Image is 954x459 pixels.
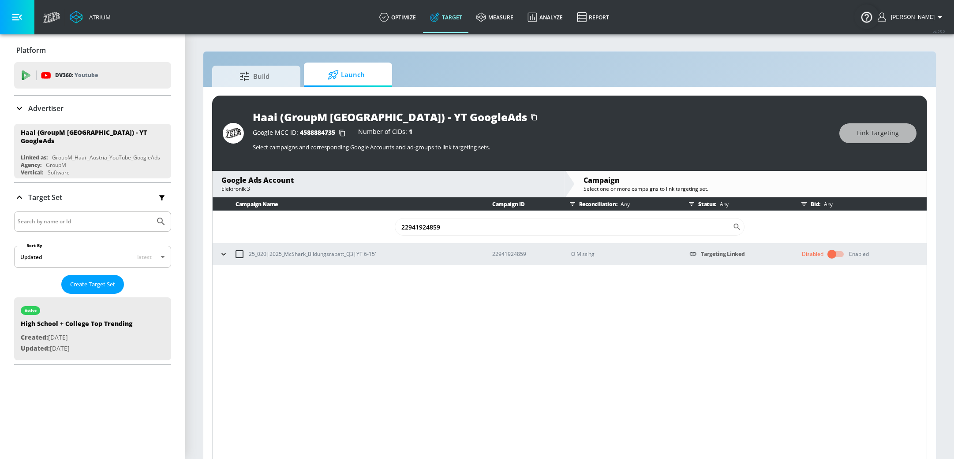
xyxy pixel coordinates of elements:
span: Build [221,66,288,87]
div: Haai (GroupM [GEOGRAPHIC_DATA]) - YT GoogleAdsLinked as:GroupM_Haai _Austria_YouTube_GoogleAdsAge... [14,124,171,178]
div: Number of CIDs: [358,129,412,137]
a: Report [570,1,616,33]
p: [DATE] [21,332,132,343]
button: Create Target Set [61,275,124,294]
div: Haai (GroupM [GEOGRAPHIC_DATA]) - YT GoogleAds [21,128,157,145]
div: Select one or more campaigns to link targeting set. [584,185,918,192]
span: Updated: [21,344,50,352]
div: Campaign [584,175,918,185]
p: Any [716,200,729,209]
div: Vertical: [21,169,43,176]
p: Advertiser [28,104,64,113]
th: Campaign Name [213,197,478,211]
button: Open Resource Center [854,4,879,29]
a: Atrium [70,11,111,24]
div: Google MCC ID: [253,129,349,137]
div: activeHigh School + College Top TrendingCreated:[DATE]Updated:[DATE] [14,297,171,360]
button: [PERSON_NAME] [878,12,945,22]
div: Bid: [797,197,922,211]
span: latest [137,253,152,261]
nav: list of Target Set [14,294,171,364]
p: Target Set [28,192,62,202]
div: Google Ads AccountElektronik 3 [213,171,565,197]
div: Software [48,169,70,176]
div: GroupM [46,161,66,169]
a: Targeting Linked [701,250,744,258]
span: v 4.25.2 [933,29,945,34]
div: Enabled [849,250,869,258]
a: Target [423,1,469,33]
div: DV360: Youtube [14,62,171,89]
p: 25_020|2025_McShark_Bildungsrabatt_Q3|YT 6-15' [249,249,376,259]
div: Agency: [21,161,41,169]
span: 4588884735 [300,128,335,137]
div: Google Ads Account [221,175,556,185]
span: 1 [409,127,412,136]
div: active [25,308,37,313]
div: High School + College Top Trending [21,319,132,332]
p: DV360: [55,70,98,80]
label: Sort By [25,243,44,248]
p: Any [617,200,629,209]
div: Haai (GroupM [GEOGRAPHIC_DATA]) - YT GoogleAds [253,110,527,124]
div: Target Set [14,183,171,212]
div: Platform [14,38,171,63]
div: Advertiser [14,96,171,121]
a: measure [469,1,520,33]
th: Campaign ID [478,197,556,211]
p: IO Missing [570,249,675,259]
p: Youtube [75,70,98,80]
div: Target Set [14,211,171,364]
span: Launch [313,64,380,85]
p: [DATE] [21,343,132,354]
p: Any [820,200,833,209]
div: Search CID Name or Number [395,218,745,236]
span: Created: [21,333,48,341]
p: 22941924859 [492,249,556,259]
div: Reconciliation: [566,197,675,211]
div: Elektronik 3 [221,185,556,192]
div: Status: [685,197,788,211]
input: Search by name or Id [18,216,151,227]
div: Atrium [86,13,111,21]
input: Search Campaign Name or ID [395,218,733,236]
span: login as: stephanie.wolklin@zefr.com [887,14,935,20]
div: Disabled [802,250,823,258]
div: Updated [20,253,42,261]
div: GroupM_Haai _Austria_YouTube_GoogleAds [52,154,160,161]
a: optimize [372,1,423,33]
span: Create Target Set [70,279,115,289]
p: Select campaigns and corresponding Google Accounts and ad-groups to link targeting sets. [253,143,831,151]
p: Platform [16,45,46,55]
div: Linked as: [21,154,48,161]
a: Analyze [520,1,570,33]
